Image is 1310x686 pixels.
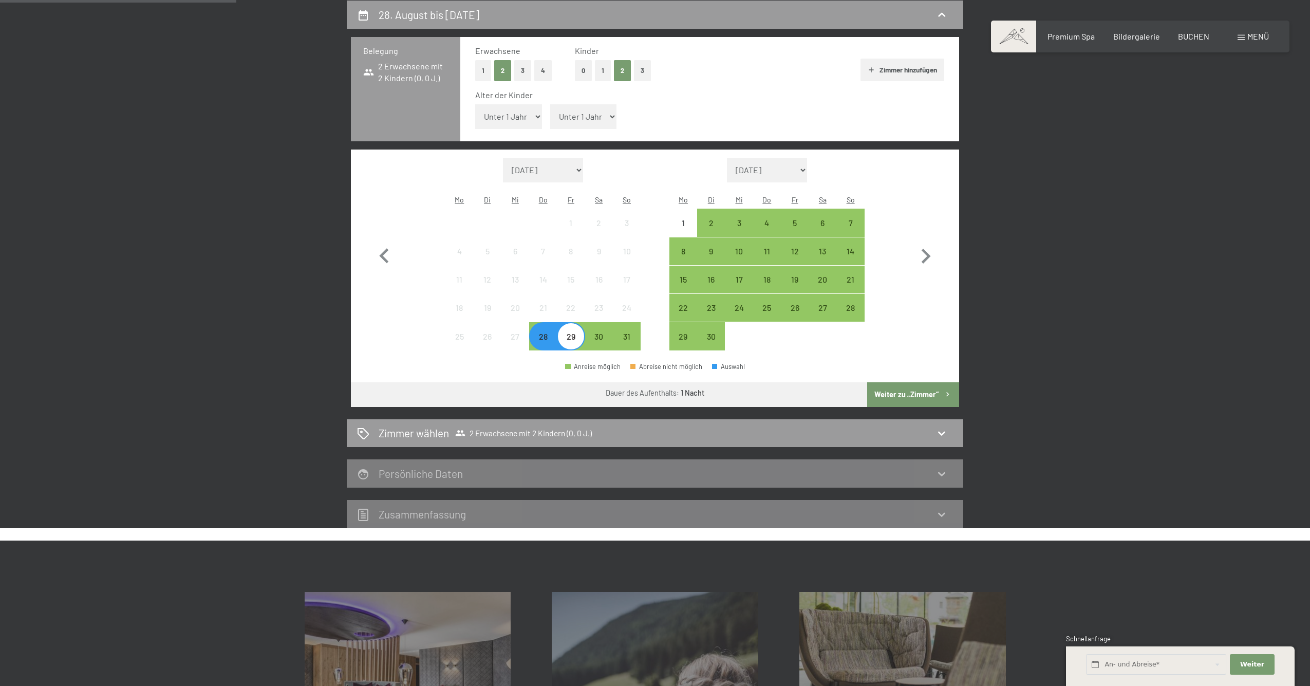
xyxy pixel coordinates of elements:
div: 23 [698,304,724,329]
div: Tue Sep 16 2025 [697,266,725,293]
div: Tue Sep 23 2025 [697,294,725,322]
div: Anreise möglich [529,322,557,350]
abbr: Dienstag [484,195,491,204]
div: 31 [614,332,640,358]
div: 26 [474,332,500,358]
div: Auswahl [712,363,745,370]
div: Anreise nicht möglich [473,294,501,322]
button: 2 [614,60,631,81]
div: Anreise möglich [725,237,753,265]
div: Anreise möglich [725,294,753,322]
button: Weiter [1230,654,1274,675]
div: Sun Sep 28 2025 [837,294,865,322]
div: 21 [838,275,864,301]
div: 4 [754,219,780,245]
div: 17 [614,275,640,301]
div: Fri Sep 19 2025 [781,266,809,293]
div: 25 [754,304,780,329]
div: Wed Sep 10 2025 [725,237,753,265]
div: 18 [446,304,472,329]
div: Anreise möglich [613,322,641,350]
div: Anreise nicht möglich [557,237,585,265]
div: Sat Sep 06 2025 [809,209,836,236]
div: Anreise nicht möglich [613,266,641,293]
div: Anreise möglich [669,266,697,293]
div: 15 [670,275,696,301]
div: 25 [446,332,472,358]
div: 26 [782,304,808,329]
div: 27 [810,304,835,329]
span: Kinder [575,46,599,55]
div: 15 [558,275,584,301]
span: Schnellanfrage [1066,635,1111,643]
button: 2 [494,60,511,81]
div: Mon Sep 15 2025 [669,266,697,293]
div: Anreise nicht möglich [501,266,529,293]
div: Anreise nicht möglich [445,237,473,265]
div: Tue Aug 12 2025 [473,266,501,293]
div: Thu Aug 21 2025 [529,294,557,322]
div: Tue Aug 19 2025 [473,294,501,322]
div: Anreise möglich [697,294,725,322]
div: Thu Sep 25 2025 [753,294,781,322]
abbr: Montag [455,195,464,204]
button: Weiter zu „Zimmer“ [867,382,959,407]
div: Anreise nicht möglich [585,294,613,322]
div: 24 [726,304,752,329]
div: Sat Sep 27 2025 [809,294,836,322]
abbr: Sonntag [847,195,855,204]
div: 23 [586,304,612,329]
div: 1 [670,219,696,245]
div: Anreise nicht möglich [669,209,697,236]
div: Anreise nicht möglich [473,266,501,293]
div: 20 [810,275,835,301]
div: 7 [838,219,864,245]
div: Anreise nicht möglich [529,294,557,322]
div: Thu Aug 28 2025 [529,322,557,350]
div: 21 [530,304,556,329]
div: Mon Sep 22 2025 [669,294,697,322]
div: Anreise möglich [753,294,781,322]
button: Zimmer hinzufügen [860,59,944,81]
div: Mon Sep 29 2025 [669,322,697,350]
div: Wed Aug 06 2025 [501,237,529,265]
div: Sun Aug 24 2025 [613,294,641,322]
div: Anreise nicht möglich [557,266,585,293]
div: Anreise möglich [557,322,585,350]
div: Sat Sep 20 2025 [809,266,836,293]
div: 22 [670,304,696,329]
div: 3 [614,219,640,245]
h2: 28. August bis [DATE] [379,8,479,21]
div: Anreise möglich [837,237,865,265]
div: Tue Sep 30 2025 [697,322,725,350]
div: 16 [586,275,612,301]
div: 12 [474,275,500,301]
div: Tue Sep 02 2025 [697,209,725,236]
div: Sat Aug 30 2025 [585,322,613,350]
div: Anreise nicht möglich [501,237,529,265]
div: 13 [502,275,528,301]
h3: Belegung [363,45,448,57]
div: Abreise nicht möglich [630,363,702,370]
div: Fri Aug 22 2025 [557,294,585,322]
div: Fri Sep 26 2025 [781,294,809,322]
div: Anreise möglich [753,237,781,265]
div: Sun Aug 31 2025 [613,322,641,350]
div: 22 [558,304,584,329]
abbr: Mittwoch [512,195,519,204]
div: Fri Aug 29 2025 [557,322,585,350]
div: 4 [446,247,472,273]
div: 18 [754,275,780,301]
div: 12 [782,247,808,273]
div: 10 [614,247,640,273]
h2: Persönliche Daten [379,467,463,480]
div: 5 [782,219,808,245]
div: Mon Aug 18 2025 [445,294,473,322]
div: Wed Aug 27 2025 [501,322,529,350]
div: Anreise möglich [697,322,725,350]
div: 11 [446,275,472,301]
div: Anreise möglich [669,294,697,322]
span: BUCHEN [1178,31,1209,41]
div: Thu Sep 18 2025 [753,266,781,293]
div: 17 [726,275,752,301]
